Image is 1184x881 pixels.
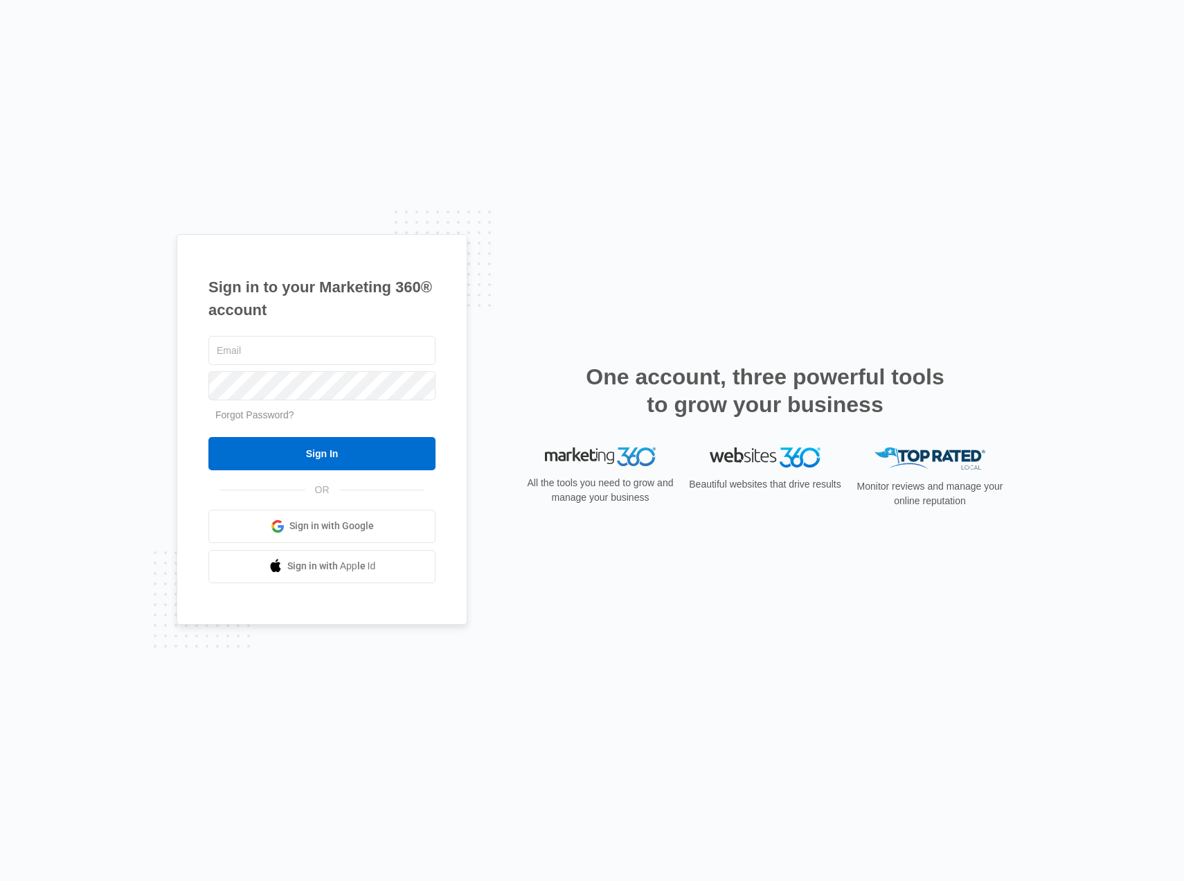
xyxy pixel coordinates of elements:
[582,363,949,418] h2: One account, three powerful tools to grow your business
[208,550,436,583] a: Sign in with Apple Id
[305,483,339,497] span: OR
[208,276,436,321] h1: Sign in to your Marketing 360® account
[852,479,1007,508] p: Monitor reviews and manage your online reputation
[215,409,294,420] a: Forgot Password?
[545,447,656,467] img: Marketing 360
[287,559,376,573] span: Sign in with Apple Id
[874,447,985,470] img: Top Rated Local
[523,476,678,505] p: All the tools you need to grow and manage your business
[208,510,436,543] a: Sign in with Google
[688,477,843,492] p: Beautiful websites that drive results
[208,336,436,365] input: Email
[208,437,436,470] input: Sign In
[710,447,820,468] img: Websites 360
[289,519,374,533] span: Sign in with Google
